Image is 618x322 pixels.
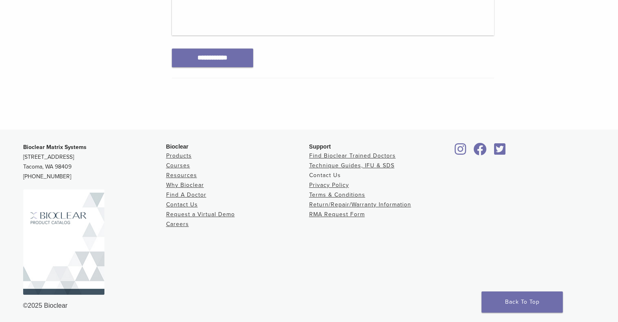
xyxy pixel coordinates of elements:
a: Find A Doctor [166,191,206,198]
span: Support [309,143,331,150]
a: Privacy Policy [309,182,349,188]
a: Contact Us [166,201,198,208]
p: [STREET_ADDRESS] Tacoma, WA 98409 [PHONE_NUMBER] [23,142,166,182]
a: Courses [166,162,190,169]
a: Request a Virtual Demo [166,211,235,218]
a: Careers [166,221,189,228]
a: Technique Guides, IFU & SDS [309,162,395,169]
a: Bioclear [452,148,469,156]
a: Resources [166,172,197,179]
span: Bioclear [166,143,189,150]
a: Find Bioclear Trained Doctors [309,152,396,159]
a: Bioclear [491,148,508,156]
a: Bioclear [471,148,490,156]
a: Return/Repair/Warranty Information [309,201,411,208]
a: Products [166,152,192,159]
div: ©2025 Bioclear [23,301,595,311]
a: Terms & Conditions [309,191,365,198]
a: Back To Top [481,291,563,313]
a: RMA Request Form [309,211,365,218]
a: Contact Us [309,172,341,179]
img: Bioclear [23,189,104,295]
a: Why Bioclear [166,182,204,188]
strong: Bioclear Matrix Systems [23,144,87,151]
